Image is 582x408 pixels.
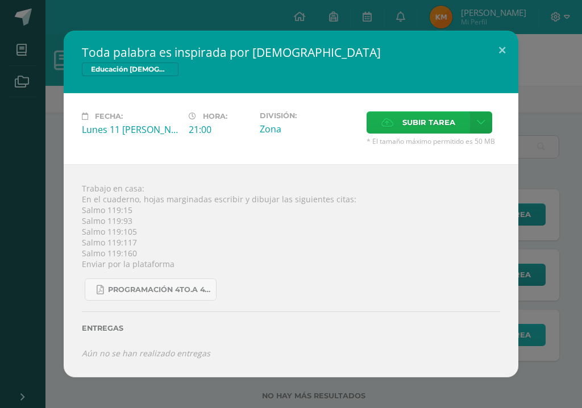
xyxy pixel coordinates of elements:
[82,348,210,359] i: Aún no se han realizado entregas
[82,44,500,60] h2: Toda palabra es inspirada por [DEMOGRAPHIC_DATA]
[108,285,210,294] span: Programación 4to.A 4ta Unidad 2025.pdf
[95,112,123,120] span: Fecha:
[260,123,357,135] div: Zona
[85,278,217,301] a: Programación 4to.A 4ta Unidad 2025.pdf
[82,123,180,136] div: Lunes 11 [PERSON_NAME]
[367,136,500,146] span: * El tamaño máximo permitido es 50 MB
[203,112,227,120] span: Hora:
[64,164,518,377] div: Trabajo en casa: En el cuaderno, hojas marginadas escribir y dibujar las siguientes citas: Salmo ...
[82,63,178,76] span: Educación [DEMOGRAPHIC_DATA]
[402,112,455,133] span: Subir tarea
[82,324,500,332] label: Entregas
[260,111,357,120] label: División:
[189,123,251,136] div: 21:00
[486,31,518,69] button: Close (Esc)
